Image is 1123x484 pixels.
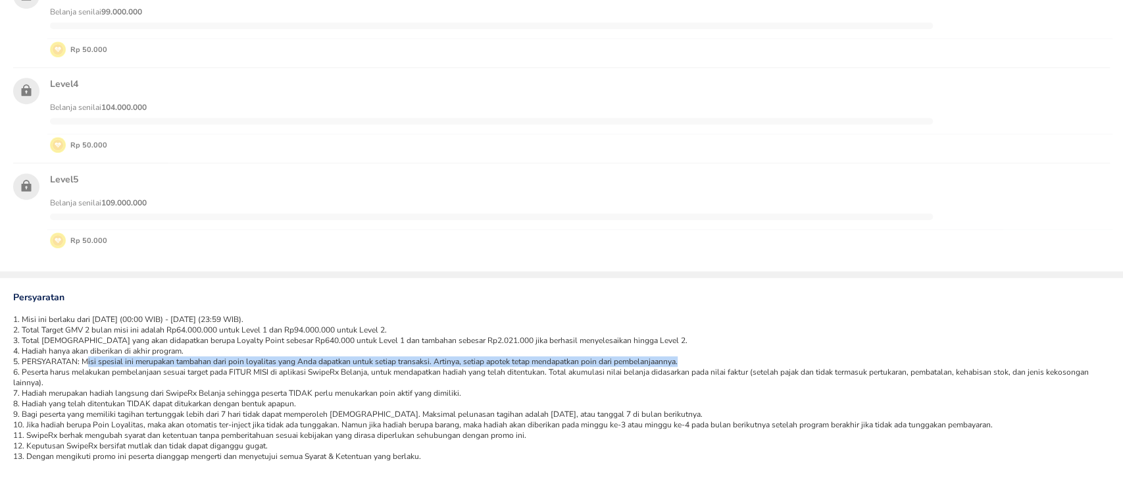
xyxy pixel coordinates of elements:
[50,102,147,113] span: Belanja senilai
[101,7,142,17] strong: 99.000.000
[50,173,1110,186] p: Level 5
[13,409,1110,419] li: 9. Bagi peserta yang memiliki tagihan tertunggak lebih dari 7 hari tidak dapat memperoleh [DEMOGR...
[50,78,1110,90] p: Level 4
[66,235,107,246] p: Rp 50.000
[13,291,1110,304] p: Persyaratan
[13,367,1110,388] li: 6. Peserta harus melakukan pembelanjaan sesuai target pada FITUR MISI di aplikasi SwipeRx Belanja...
[13,419,1110,430] li: 10. Jika hadiah berupa Poin Loyalitas, maka akan otomatis ter-inject jika tidak ada tunggakan. Na...
[101,198,147,208] strong: 109.000.000
[66,140,107,151] p: Rp 50.000
[13,325,1110,335] li: 2. Total Target GMV 2 bulan misi ini adalah Rp64.000.000 untuk Level 1 dan Rp94.000.000 untuk Lev...
[13,314,1110,325] li: 1. Misi ini berlaku dari [DATE] (00:00 WIB) - [DATE] (23:59 WIB).
[13,335,1110,346] li: 3. Total [DEMOGRAPHIC_DATA] yang akan didapatkan berupa Loyalty Point sebesar Rp640.000 untuk Lev...
[13,441,1110,451] li: 12. Keputusan SwipeRx bersifat mutlak dan tidak dapat diganggu gugat.
[50,198,147,208] span: Belanja senilai
[50,7,142,17] span: Belanja senilai
[13,430,1110,441] li: 11. SwipeRx berhak mengubah syarat dan ketentuan tanpa pemberitahuan sesuai kebijakan yang dirasa...
[13,388,1110,398] li: 7. Hadiah merupakan hadiah langsung dari SwipeRx Belanja sehingga peserta TIDAK perlu menukarkan ...
[13,346,1110,356] li: 4. Hadiah hanya akan diberikan di akhir program.
[13,451,1110,462] li: 13. Dengan mengikuti promo ini peserta dianggap mengerti dan menyetujui semua Syarat & Ketentuan ...
[101,102,147,113] strong: 104.000.000
[13,398,1110,409] li: 8. Hadiah yang telah ditentukan TIDAK dapat ditukarkan dengan bentuk apapun.
[66,44,107,55] p: Rp 50.000
[13,356,1110,367] li: 5. PERSYARATAN: Misi spesial ini merupakan tambahan dari poin loyalitas yang Anda dapatkan untuk ...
